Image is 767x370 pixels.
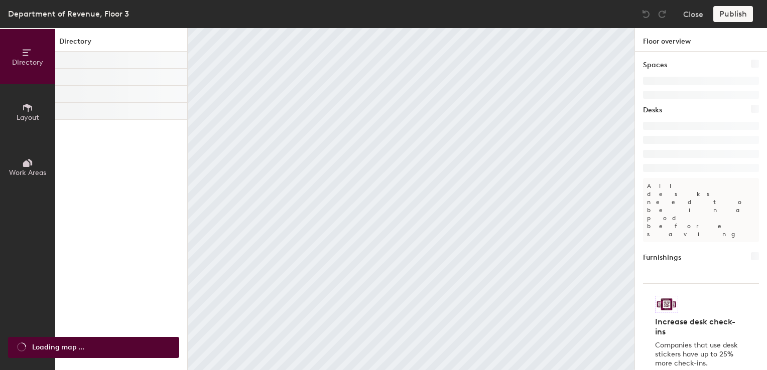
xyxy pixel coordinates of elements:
[643,105,662,116] h1: Desks
[643,178,759,242] p: All desks need to be in a pod before saving
[635,28,767,52] h1: Floor overview
[683,6,703,22] button: Close
[17,113,39,122] span: Layout
[655,296,678,313] img: Sticker logo
[188,28,634,370] canvas: Map
[55,36,187,52] h1: Directory
[643,252,681,263] h1: Furnishings
[657,9,667,19] img: Redo
[12,58,43,67] span: Directory
[32,342,84,353] span: Loading map ...
[9,168,46,177] span: Work Areas
[641,9,651,19] img: Undo
[643,60,667,71] h1: Spaces
[655,341,741,368] p: Companies that use desk stickers have up to 25% more check-ins.
[8,8,129,20] div: Department of Revenue, Floor 3
[655,317,741,337] h4: Increase desk check-ins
